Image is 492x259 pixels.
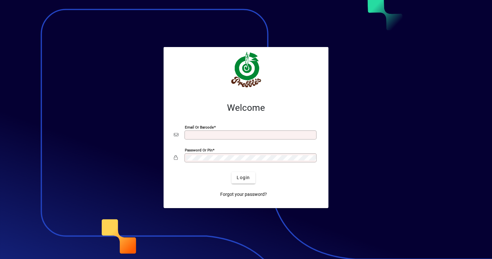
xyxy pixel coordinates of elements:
[218,189,270,200] a: Forgot your password?
[185,148,213,152] mat-label: Password or Pin
[185,125,214,129] mat-label: Email or Barcode
[220,191,267,198] span: Forgot your password?
[237,174,250,181] span: Login
[232,172,255,184] button: Login
[174,102,318,113] h2: Welcome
